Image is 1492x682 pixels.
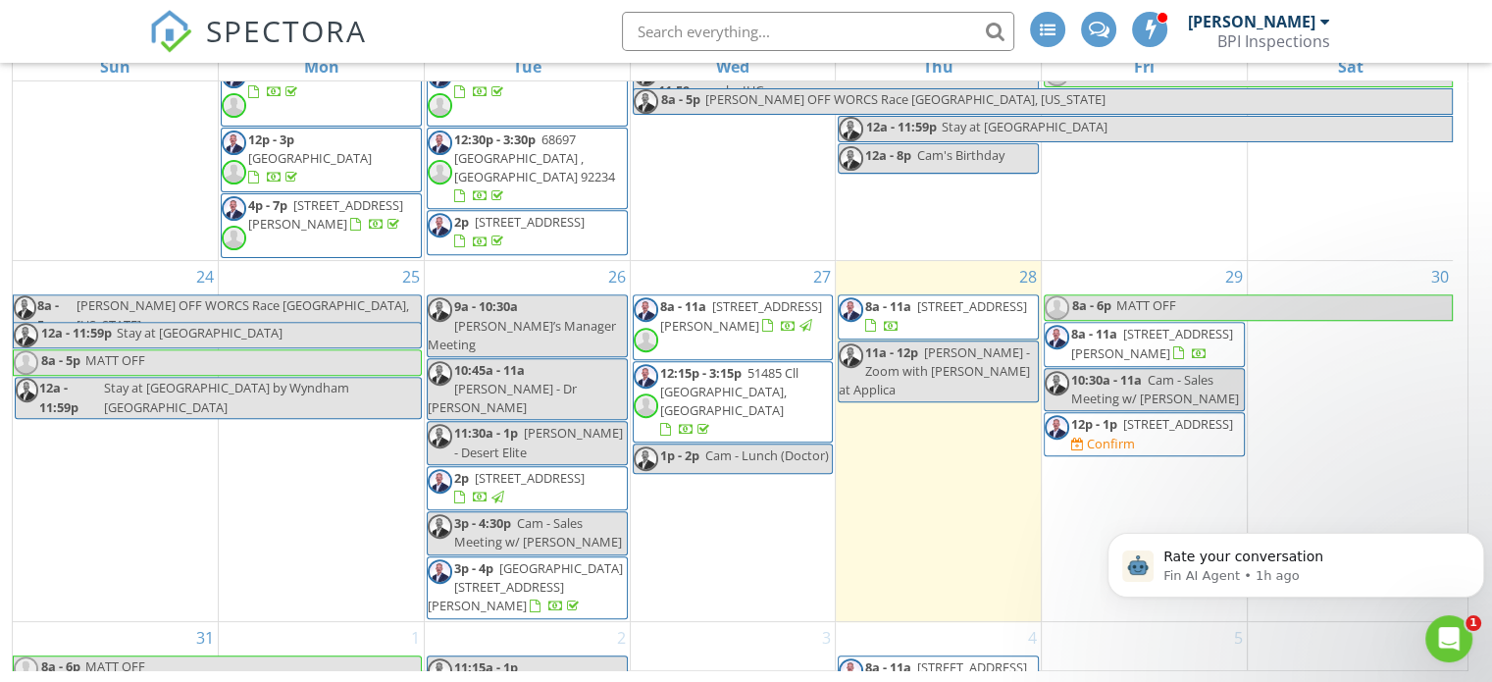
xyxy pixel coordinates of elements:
[917,297,1027,315] span: [STREET_ADDRESS]
[149,10,192,53] img: The Best Home Inspection Software - Spectora
[13,27,219,261] td: Go to August 17, 2025
[428,93,452,118] img: default-user-f0147aede5fd5fa78ca7ade42f37bd4542148d508eef1c3d3ea960f66861d68b.jpg
[149,26,367,68] a: SPECTORA
[660,364,742,382] span: 12:15p - 3:15p
[454,213,469,231] span: 2p
[222,160,246,184] img: default-user-f0147aede5fd5fa78ca7ade42f37bd4542148d508eef1c3d3ea960f66861d68b.jpg
[454,658,518,676] span: 11:15a - 1p
[454,514,511,532] span: 3p - 4:30p
[660,364,798,439] a: 12:15p - 3:15p 51485 Cll [GEOGRAPHIC_DATA], [GEOGRAPHIC_DATA]
[865,658,911,676] span: 8a - 11a
[1130,53,1158,80] a: Friday
[454,559,493,577] span: 3p - 4p
[454,131,615,185] span: 68697 [GEOGRAPHIC_DATA] , [GEOGRAPHIC_DATA] 92234
[919,53,957,80] a: Thursday
[454,64,616,100] a: 8a - 11a [STREET_ADDRESS]
[917,146,1004,164] span: Cam's Birthday
[85,657,145,675] span: MATT OFF
[192,622,218,654] a: Go to August 31, 2025
[428,297,452,322] img: img_3107.jpeg
[660,297,822,334] span: [STREET_ADDRESS][PERSON_NAME]
[865,146,911,164] span: 12a - 8p
[1045,371,1069,395] img: img_3107.jpeg
[248,64,410,100] a: 8a - 11a [STREET_ADDRESS]
[1071,325,1233,361] a: 8a - 11a [STREET_ADDRESS][PERSON_NAME]
[248,196,403,233] a: 4p - 7p [STREET_ADDRESS][PERSON_NAME]
[248,149,372,167] span: [GEOGRAPHIC_DATA]
[407,622,424,654] a: Go to September 1, 2025
[1123,415,1233,433] span: [STREET_ADDRESS]
[726,63,1034,99] span: Stay at Holiday Inn Express & Suites [PERSON_NAME] by IHG
[1087,436,1135,451] div: Confirm
[1071,435,1135,453] a: Confirm
[454,297,518,315] span: 9a - 10:30a
[865,343,918,361] span: 11a - 12p
[14,295,36,320] img: img_3107.jpeg
[1247,261,1453,622] td: Go to August 30, 2025
[454,469,585,505] a: 2p [STREET_ADDRESS]
[865,297,1027,334] a: 8a - 11a [STREET_ADDRESS]
[454,361,525,379] span: 10:45a - 11a
[1071,325,1117,342] span: 8a - 11a
[428,131,452,155] img: img_3107.jpeg
[248,196,403,233] span: [STREET_ADDRESS][PERSON_NAME]
[248,131,372,185] a: 12p - 3p [GEOGRAPHIC_DATA]
[634,328,658,352] img: default-user-f0147aede5fd5fa78ca7ade42f37bd4542148d508eef1c3d3ea960f66861d68b.jpg
[428,559,623,614] a: 3p - 4p [GEOGRAPHIC_DATA][STREET_ADDRESS][PERSON_NAME]
[634,393,658,418] img: default-user-f0147aede5fd5fa78ca7ade42f37bd4542148d508eef1c3d3ea960f66861d68b.jpg
[117,324,283,341] span: Stay at [GEOGRAPHIC_DATA]
[454,469,469,487] span: 2p
[222,131,246,155] img: img_3107.jpeg
[428,160,452,184] img: default-user-f0147aede5fd5fa78ca7ade42f37bd4542148d508eef1c3d3ea960f66861d68b.jpg
[1071,415,1117,433] span: 12p - 1p
[1247,27,1453,261] td: Go to August 23, 2025
[660,297,706,315] span: 8a - 11a
[613,622,630,654] a: Go to September 2, 2025
[836,27,1042,261] td: Go to August 21, 2025
[634,297,658,322] img: img_3107.jpeg
[509,53,545,80] a: Tuesday
[839,117,863,141] img: img_3107.jpeg
[14,656,38,681] img: default-user-f0147aede5fd5fa78ca7ade42f37bd4542148d508eef1c3d3ea960f66861d68b.jpg
[248,196,287,214] span: 4p - 7p
[1425,615,1472,662] iframe: Intercom live chat
[427,210,628,254] a: 2p [STREET_ADDRESS]
[630,261,836,622] td: Go to August 27, 2025
[424,27,630,261] td: Go to August 19, 2025
[475,213,585,231] span: [STREET_ADDRESS]
[221,61,422,126] a: 8a - 11a [STREET_ADDRESS]
[839,146,863,171] img: img_3107.jpeg
[1015,261,1041,292] a: Go to August 28, 2025
[1045,295,1069,320] img: default-user-f0147aede5fd5fa78ca7ade42f37bd4542148d508eef1c3d3ea960f66861d68b.jpg
[40,350,81,375] span: 8a - 5p
[222,226,246,250] img: default-user-f0147aede5fd5fa78ca7ade42f37bd4542148d508eef1c3d3ea960f66861d68b.jpg
[1188,12,1315,31] div: [PERSON_NAME]
[428,424,452,448] img: img_3107.jpeg
[712,53,753,80] a: Wednesday
[428,559,623,614] span: [GEOGRAPHIC_DATA][STREET_ADDRESS][PERSON_NAME]
[13,261,219,622] td: Go to August 24, 2025
[77,296,409,333] span: [PERSON_NAME] OFF WORCS Race [GEOGRAPHIC_DATA], [US_STATE]
[192,261,218,292] a: Go to August 24, 2025
[427,128,628,210] a: 12:30p - 3:30p 68697 [GEOGRAPHIC_DATA] , [GEOGRAPHIC_DATA] 92234
[454,424,623,460] span: [PERSON_NAME] - Desert Elite
[427,466,628,510] a: 2p [STREET_ADDRESS]
[104,379,349,415] span: Stay at [GEOGRAPHIC_DATA] by Wyndham [GEOGRAPHIC_DATA]
[633,294,834,359] a: 8a - 11a [STREET_ADDRESS][PERSON_NAME]
[1044,412,1245,456] a: 12p - 1p [STREET_ADDRESS] Confirm
[1024,622,1041,654] a: Go to September 4, 2025
[809,261,835,292] a: Go to August 27, 2025
[1045,325,1069,349] img: img_3107.jpeg
[1045,415,1069,440] img: img_3107.jpeg
[428,380,577,416] span: [PERSON_NAME] - Dr [PERSON_NAME]
[1044,322,1245,366] a: 8a - 11a [STREET_ADDRESS][PERSON_NAME]
[634,446,658,471] img: img_3107.jpeg
[657,62,722,101] span: 12a - 11:59p
[1071,325,1233,361] span: [STREET_ADDRESS][PERSON_NAME]
[428,559,452,584] img: img_3107.jpeg
[660,89,701,114] span: 8a - 5p
[428,361,452,386] img: img_3107.jpeg
[221,128,422,192] a: 12p - 3p [GEOGRAPHIC_DATA]
[660,297,822,334] a: 8a - 11a [STREET_ADDRESS][PERSON_NAME]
